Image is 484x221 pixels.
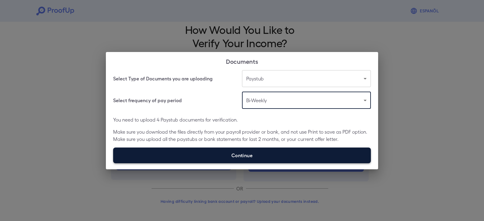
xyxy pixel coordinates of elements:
div: Paystub [242,70,371,87]
h6: Select frequency of pay period [113,97,182,104]
div: Bi-Weekly [242,92,371,109]
h6: Select Type of Documents you are uploading [113,75,213,82]
h2: Documents [106,52,378,70]
p: Make sure you download the files directly from your payroll provider or bank, and not use Print t... [113,128,371,143]
p: You need to upload 4 Paystub documents for verification. [113,116,371,123]
label: Continue [113,148,371,163]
